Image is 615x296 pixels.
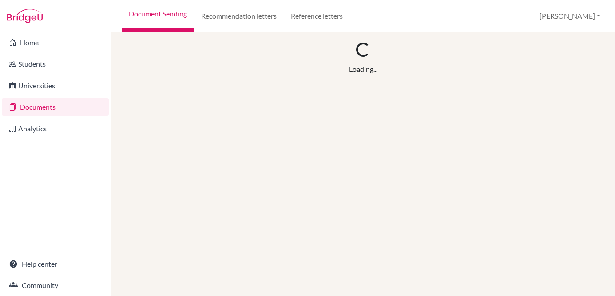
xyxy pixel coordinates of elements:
a: Universities [2,77,109,95]
a: Community [2,276,109,294]
button: [PERSON_NAME] [536,8,604,24]
a: Help center [2,255,109,273]
img: Bridge-U [7,9,43,23]
a: Students [2,55,109,73]
a: Home [2,34,109,51]
a: Documents [2,98,109,116]
div: Loading... [349,64,377,75]
a: Analytics [2,120,109,138]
